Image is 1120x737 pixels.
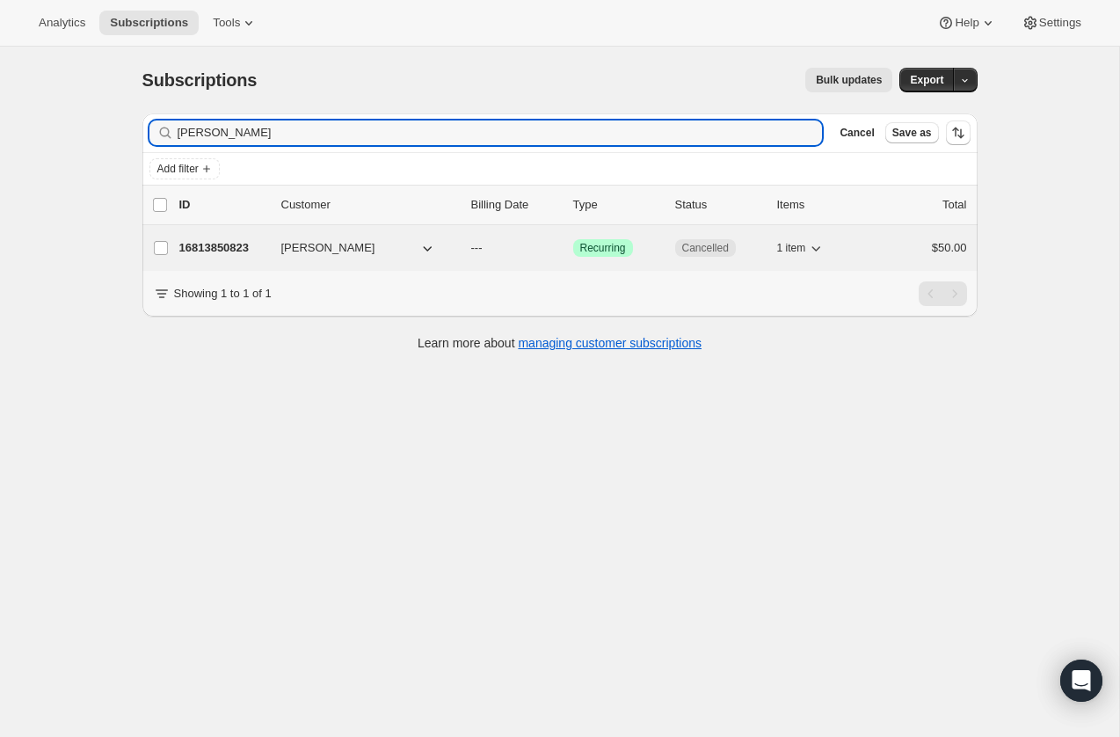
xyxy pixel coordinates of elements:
button: [PERSON_NAME] [271,234,447,262]
button: Save as [885,122,939,143]
span: Tools [213,16,240,30]
span: $50.00 [932,241,967,254]
span: Recurring [580,241,626,255]
p: Total [942,196,966,214]
span: Analytics [39,16,85,30]
nav: Pagination [919,281,967,306]
span: Settings [1039,16,1081,30]
p: ID [179,196,267,214]
button: Help [927,11,1007,35]
span: Subscriptions [110,16,188,30]
span: Export [910,73,943,87]
button: Cancel [833,122,881,143]
span: --- [471,241,483,254]
p: Showing 1 to 1 of 1 [174,285,272,303]
button: Sort the results [946,120,971,145]
button: Analytics [28,11,96,35]
span: 1 item [777,241,806,255]
span: Subscriptions [142,70,258,90]
span: Cancel [840,126,874,140]
p: Learn more about [418,334,702,352]
button: Settings [1011,11,1092,35]
span: Save as [892,126,932,140]
a: managing customer subscriptions [518,336,702,350]
p: Billing Date [471,196,559,214]
div: Open Intercom Messenger [1060,660,1102,702]
div: Items [777,196,865,214]
button: Subscriptions [99,11,199,35]
span: Add filter [157,162,199,176]
span: Bulk updates [816,73,882,87]
div: Type [573,196,661,214]
button: Add filter [149,158,220,179]
button: Bulk updates [805,68,892,92]
div: IDCustomerBilling DateTypeStatusItemsTotal [179,196,967,214]
button: 1 item [777,236,825,260]
div: 16813850823[PERSON_NAME]---SuccessRecurringCancelled1 item$50.00 [179,236,967,260]
span: [PERSON_NAME] [281,239,375,257]
p: Customer [281,196,457,214]
button: Tools [202,11,268,35]
p: 16813850823 [179,239,267,257]
span: Help [955,16,978,30]
input: Filter subscribers [178,120,823,145]
span: Cancelled [682,241,729,255]
p: Status [675,196,763,214]
button: Export [899,68,954,92]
